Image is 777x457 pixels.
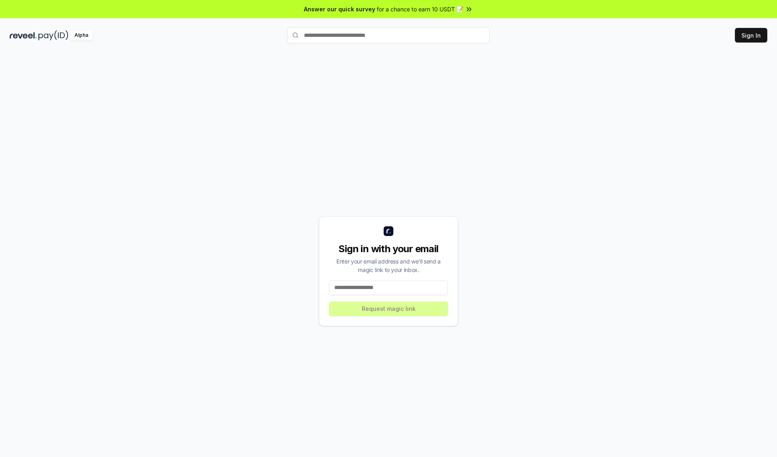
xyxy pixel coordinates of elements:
div: Sign in with your email [329,242,448,255]
span: Answer our quick survey [304,5,375,13]
div: Enter your email address and we’ll send a magic link to your inbox. [329,257,448,274]
img: pay_id [38,30,68,40]
span: for a chance to earn 10 USDT 📝 [377,5,463,13]
button: Sign In [735,28,767,43]
div: Alpha [70,30,93,40]
img: logo_small [384,226,393,236]
img: reveel_dark [10,30,37,40]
